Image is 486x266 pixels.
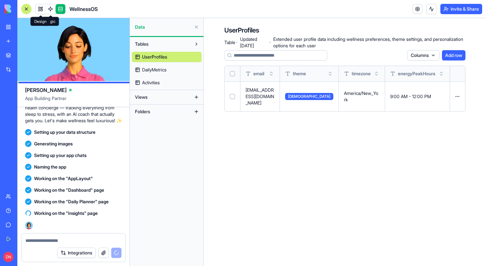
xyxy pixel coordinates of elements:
span: Working on the "Dashboard" page [34,187,104,193]
button: Toggle sort [438,70,445,77]
p: [EMAIL_ADDRESS][DOMAIN_NAME] [246,87,274,106]
button: Open menu [452,91,463,102]
span: email [253,70,264,77]
span: Updated [DATE] [240,36,266,49]
span: App Building Partner [25,95,122,107]
span: Setting up your data structure [34,129,95,135]
span: timezone [352,70,371,77]
span: [PERSON_NAME] [25,86,67,94]
p: 9:00 AM - 12:00 PM [390,93,444,100]
span: Views [135,94,148,100]
button: Columns [407,50,439,60]
button: Views [132,92,191,102]
div: Design [31,17,50,26]
span: Generating images [34,141,73,147]
span: Working on the "Insights" page [34,210,98,216]
button: Select all [230,71,235,76]
span: Data [135,24,191,30]
p: America/New_York [344,90,380,103]
span: Working on the "AppLayout" [34,175,93,182]
span: Tables [135,41,148,47]
button: Folders [132,106,191,117]
button: Tables [132,39,191,49]
span: WellnessOS [69,5,98,13]
button: Toggle sort [268,70,274,77]
span: [DEMOGRAPHIC_DATA] [285,93,333,100]
a: UserProfiles [132,52,202,62]
span: energyPeakHours [398,70,435,77]
span: · [269,37,271,48]
button: Select row [230,94,235,99]
span: theme [293,70,306,77]
button: Toggle sort [373,70,380,77]
button: Integrations [57,248,96,258]
img: logo [4,5,44,14]
span: Naming the app [34,164,66,170]
span: Working on the "Daily Planner" page [34,198,109,205]
span: DailyMetrics [142,67,166,73]
span: Table [224,39,233,46]
div: Logic [42,17,59,26]
button: Invite & Share [440,4,482,14]
a: Activities [132,78,202,88]
h4: UserProfiles [224,26,259,35]
a: DailyMetrics [132,65,202,75]
span: DN [3,252,14,262]
span: Folders [135,108,150,115]
img: Ella_00000_wcx2te.png [25,222,33,229]
span: UserProfiles [142,54,167,60]
span: Setting up your app chats [34,152,86,159]
button: Toggle sort [327,70,333,77]
span: Activities [142,79,160,86]
span: Extended user profile data including wellness preferences, theme settings, and personalization op... [273,36,465,49]
button: Add row [442,50,465,60]
span: · [236,37,238,48]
